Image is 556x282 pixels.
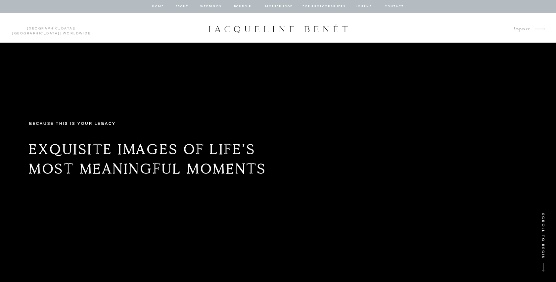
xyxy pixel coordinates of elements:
[29,121,116,126] b: Because this is your legacy
[538,213,546,269] p: SCROLL TO BEGIN
[384,4,405,10] a: contact
[152,4,164,10] a: home
[29,140,266,177] b: Exquisite images of life’s most meaningful moments
[508,24,530,33] a: Inquire
[175,4,189,10] a: about
[233,4,252,10] a: BOUDOIR
[200,4,222,10] a: Weddings
[302,4,346,10] a: for photographers
[27,27,75,30] a: [GEOGRAPHIC_DATA]
[265,4,293,10] a: Motherhood
[354,4,375,10] a: journal
[12,32,60,35] a: [GEOGRAPHIC_DATA]
[9,26,94,30] p: | | Worldwide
